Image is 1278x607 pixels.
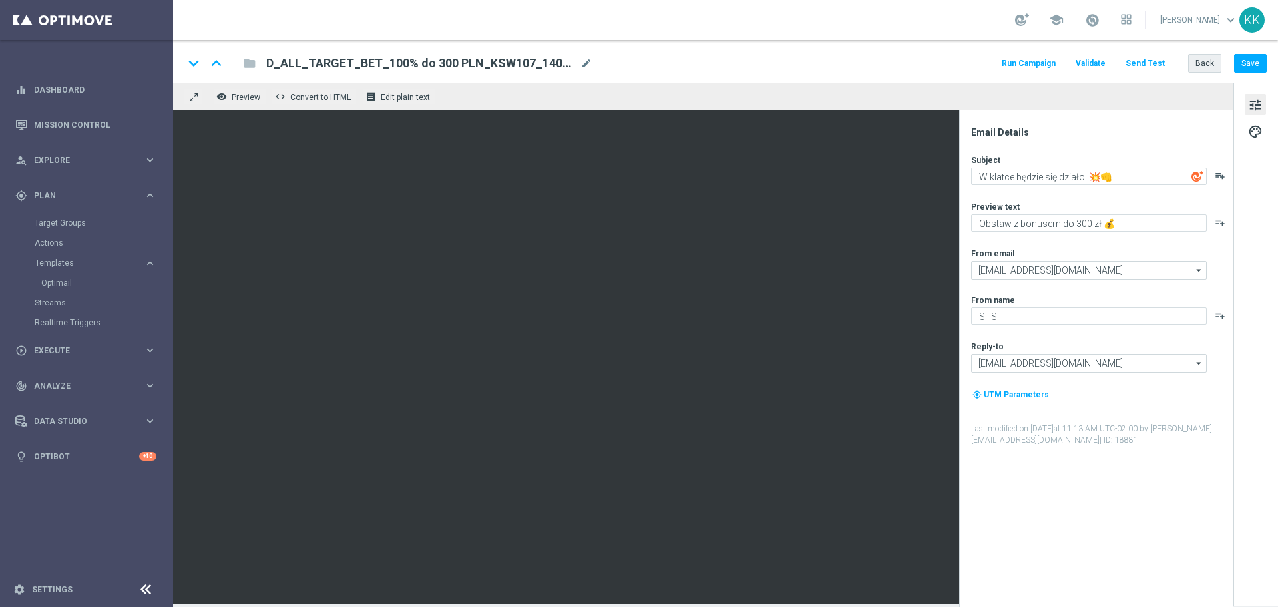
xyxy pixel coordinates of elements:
button: lightbulb Optibot +10 [15,451,157,462]
label: From name [971,295,1015,305]
button: Run Campaign [1000,55,1058,73]
i: arrow_drop_down [1193,262,1206,279]
button: playlist_add [1215,217,1225,228]
span: school [1049,13,1064,27]
span: code [275,91,286,102]
div: Target Groups [35,213,172,233]
button: Save [1234,54,1267,73]
div: Dashboard [15,72,156,107]
input: Select [971,354,1207,373]
span: tune [1248,97,1263,114]
label: Preview text [971,202,1020,212]
i: keyboard_arrow_right [144,189,156,202]
i: remove_red_eye [216,91,227,102]
button: person_search Explore keyboard_arrow_right [15,155,157,166]
button: playlist_add [1215,170,1225,181]
div: Optimail [41,273,172,293]
button: Data Studio keyboard_arrow_right [15,416,157,427]
input: Select [971,261,1207,280]
span: Preview [232,93,260,102]
div: Templates [35,259,144,267]
span: UTM Parameters [984,390,1049,399]
span: mode_edit [580,57,592,69]
i: arrow_drop_down [1193,355,1206,372]
i: keyboard_arrow_up [206,53,226,73]
span: D_ALL_TARGET_BET_100% do 300 PLN_KSW107_140625 [266,55,575,71]
button: play_circle_outline Execute keyboard_arrow_right [15,345,157,356]
span: keyboard_arrow_down [1223,13,1238,27]
span: Plan [34,192,144,200]
div: +10 [139,452,156,461]
span: Analyze [34,382,144,390]
i: lightbulb [15,451,27,463]
a: Optimail [41,278,138,288]
i: my_location [972,390,982,399]
a: Settings [32,586,73,594]
a: Target Groups [35,218,138,228]
div: Realtime Triggers [35,313,172,333]
div: Actions [35,233,172,253]
i: equalizer [15,84,27,96]
i: gps_fixed [15,190,27,202]
button: track_changes Analyze keyboard_arrow_right [15,381,157,391]
div: Templates [35,253,172,293]
button: playlist_add [1215,310,1225,321]
i: receipt [365,91,376,102]
button: remove_red_eye Preview [213,88,266,105]
a: Mission Control [34,107,156,142]
span: | ID: 18881 [1100,435,1138,445]
span: palette [1248,123,1263,140]
div: Mission Control [15,107,156,142]
label: Reply-to [971,341,1004,352]
div: Plan [15,190,144,202]
div: Mission Control [15,120,157,130]
a: Streams [35,298,138,308]
button: my_location UTM Parameters [971,387,1050,402]
label: Last modified on [DATE] at 11:13 AM UTC-02:00 by [PERSON_NAME][EMAIL_ADDRESS][DOMAIN_NAME] [971,423,1232,446]
i: person_search [15,154,27,166]
label: Subject [971,155,1000,166]
a: Actions [35,238,138,248]
span: Execute [34,347,144,355]
i: keyboard_arrow_right [144,257,156,270]
a: Dashboard [34,72,156,107]
button: Back [1188,54,1221,73]
div: Execute [15,345,144,357]
button: palette [1245,120,1266,142]
img: optiGenie.svg [1191,170,1203,182]
i: keyboard_arrow_right [144,154,156,166]
a: [PERSON_NAME]keyboard_arrow_down [1159,10,1239,30]
i: track_changes [15,380,27,392]
div: gps_fixed Plan keyboard_arrow_right [15,190,157,201]
a: Optibot [34,439,139,474]
div: Explore [15,154,144,166]
button: equalizer Dashboard [15,85,157,95]
i: keyboard_arrow_right [144,344,156,357]
button: Send Test [1124,55,1167,73]
button: code Convert to HTML [272,88,357,105]
a: Realtime Triggers [35,317,138,328]
span: Edit plain text [381,93,430,102]
button: Templates keyboard_arrow_right [35,258,157,268]
i: keyboard_arrow_right [144,379,156,392]
label: From email [971,248,1014,259]
div: Optibot [15,439,156,474]
i: keyboard_arrow_right [144,415,156,427]
span: Data Studio [34,417,144,425]
i: settings [13,584,25,596]
div: KK [1239,7,1265,33]
span: Validate [1076,59,1106,68]
i: keyboard_arrow_down [184,53,204,73]
div: Streams [35,293,172,313]
i: play_circle_outline [15,345,27,357]
button: tune [1245,94,1266,115]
